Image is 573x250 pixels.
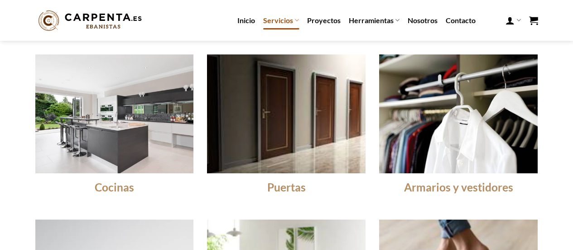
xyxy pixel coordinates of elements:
a: Inicio [237,12,255,29]
img: puerta carpintero ebanista hoja guarnición marco tapeta [207,54,366,173]
img: Carpenta.es [35,8,145,33]
a: Armarios y vestidores [404,180,513,195]
a: Contacto [446,12,476,29]
a: Nosotros [408,12,438,29]
a: Puertas [267,180,306,195]
a: Servicios [263,11,299,29]
a: Cocinas [95,180,134,195]
a: Proyectos [307,12,341,29]
img: cocina tarima carpinteria [35,54,194,173]
a: Herramientas [349,11,400,29]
